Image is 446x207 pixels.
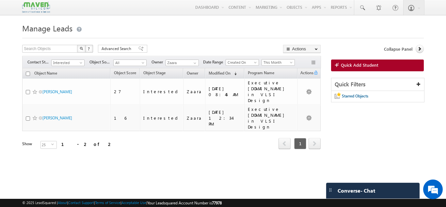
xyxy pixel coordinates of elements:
[114,115,137,121] div: 16
[147,200,222,205] span: Your Leadsquared Account Number is
[226,60,257,65] span: Created On
[88,46,91,51] span: ?
[42,89,72,94] a: [PERSON_NAME]
[95,200,120,205] a: Terms of Service
[331,60,424,71] a: Quick Add Student
[27,59,51,65] span: Contact Stage
[114,60,145,66] span: All
[248,80,295,103] div: Executive [DOMAIN_NAME] in VLSI Design
[143,115,180,121] div: Interested
[80,47,83,50] img: Search
[205,69,240,78] a: Modified On (sorted descending)
[231,71,237,76] span: (sorted descending)
[262,60,293,65] span: This Month
[85,45,93,53] button: ?
[114,89,137,95] div: 27
[22,2,50,13] img: Custom Logo
[89,59,113,65] span: Object Source
[121,200,146,205] a: Acceptable Use
[209,109,242,127] div: [DATE] 12:34 PM
[31,70,60,78] a: Object Name
[212,200,222,205] span: 77978
[209,71,231,76] span: Modified On
[52,60,83,66] span: Interested
[113,60,147,66] a: All
[342,94,368,98] span: Starred Objects
[248,106,295,130] div: Executive [DOMAIN_NAME] in VLSI Design
[187,71,198,76] span: Owner
[102,46,133,52] span: Advanced Search
[151,59,166,65] span: Owner
[22,23,72,33] span: Manage Leads
[209,86,242,97] div: [DATE] 08:45 AM
[279,139,291,149] a: prev
[245,69,278,78] a: Program Name
[283,45,321,53] button: Actions
[187,89,202,95] div: Zaara
[384,46,412,52] span: Collapse Panel
[42,115,72,120] a: [PERSON_NAME]
[298,69,313,78] span: Actions
[143,70,166,75] span: Object Stage
[61,140,113,148] div: 1 - 2 of 2
[328,187,333,193] img: carter-drag
[51,143,56,146] span: select
[51,60,85,66] a: Interested
[143,89,180,95] div: Interested
[190,60,198,66] a: Show All Items
[331,78,424,91] div: Quick Filters
[309,139,321,149] a: next
[22,141,35,147] div: Show
[187,115,202,121] div: Zaara
[248,70,274,75] span: Program Name
[114,70,136,75] span: Object Score
[68,200,94,205] a: Contact Support
[226,59,259,66] a: Created On
[22,200,222,206] span: © 2025 LeadSquared | | | | |
[41,141,51,148] span: 25
[26,72,30,76] input: Check all records
[294,138,306,149] span: 1
[166,60,199,66] input: Type to Search
[338,188,375,194] span: Converse - Chat
[140,69,169,78] a: Object Stage
[58,200,67,205] a: About
[203,59,226,65] span: Date Range
[111,69,139,78] a: Object Score
[262,59,295,66] a: This Month
[341,62,378,68] span: Quick Add Student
